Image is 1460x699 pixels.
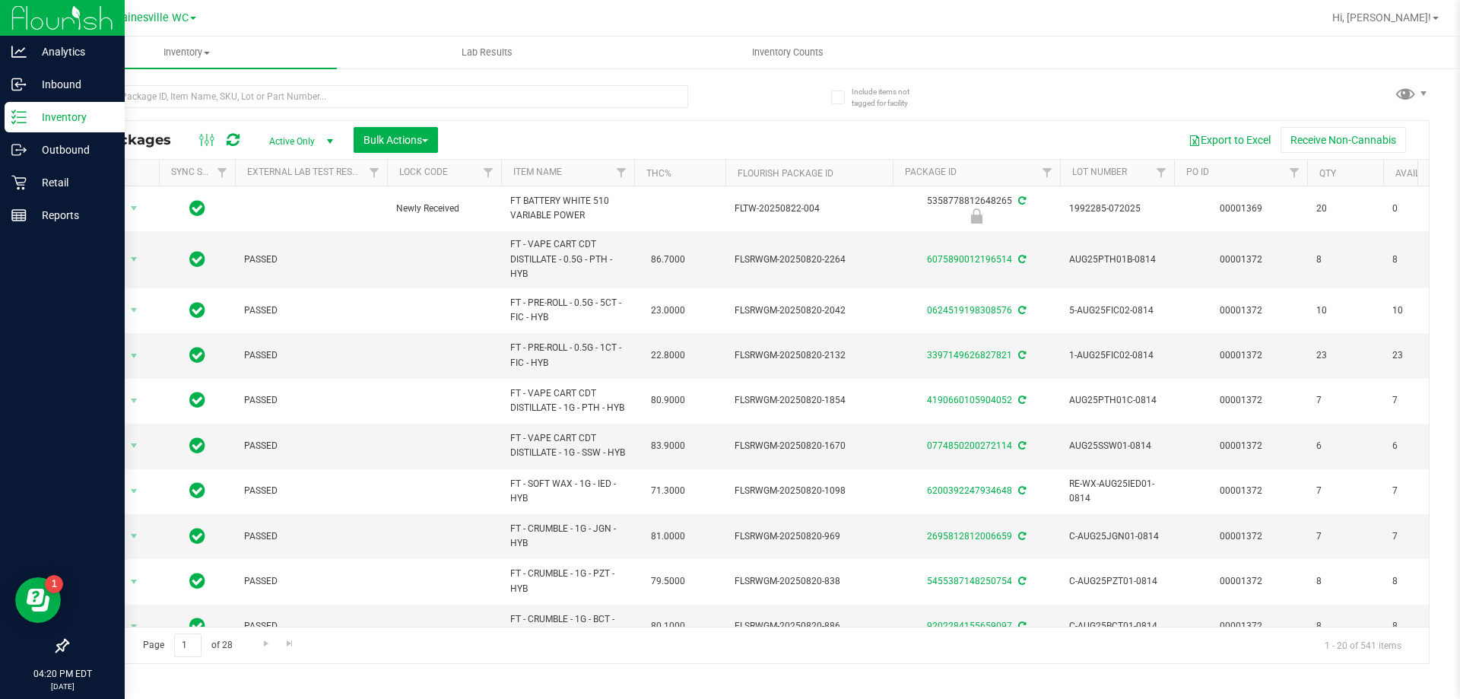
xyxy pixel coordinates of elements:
[15,577,61,623] iframe: Resource center
[1220,395,1262,405] a: 00001372
[510,296,625,325] span: FT - PRE-ROLL - 0.5G - 5CT - FIC - HYB
[1392,348,1450,363] span: 23
[1281,127,1406,153] button: Receive Non-Cannabis
[476,160,501,186] a: Filter
[27,206,118,224] p: Reports
[1332,11,1431,24] span: Hi, [PERSON_NAME]!
[735,574,884,589] span: FLSRWGM-20250820-838
[510,341,625,370] span: FT - PRE-ROLL - 0.5G - 1CT - FIC - HYB
[735,393,884,408] span: FLSRWGM-20250820-1854
[1016,305,1026,316] span: Sync from Compliance System
[1069,529,1165,544] span: C-AUG25JGN01-0814
[643,389,693,411] span: 80.9000
[244,348,378,363] span: PASSED
[244,253,378,267] span: PASSED
[1282,160,1307,186] a: Filter
[1186,167,1209,177] a: PO ID
[1395,168,1441,179] a: Available
[643,526,693,548] span: 81.0000
[735,619,884,634] span: FLSRWGM-20250820-886
[244,484,378,498] span: PASSED
[735,253,884,267] span: FLSRWGM-20250820-2264
[174,634,202,657] input: 1
[1392,529,1450,544] span: 7
[735,303,884,318] span: FLSRWGM-20250820-2042
[643,480,693,502] span: 71.3000
[1072,167,1127,177] a: Lot Number
[1316,348,1374,363] span: 23
[362,160,387,186] a: Filter
[11,208,27,223] inline-svg: Reports
[510,612,625,641] span: FT - CRUMBLE - 1G - BCT - IND
[890,194,1062,224] div: 5358778812648265
[189,526,205,547] span: In Sync
[11,110,27,125] inline-svg: Inventory
[125,249,144,270] span: select
[1392,619,1450,634] span: 8
[244,439,378,453] span: PASSED
[1316,529,1374,544] span: 7
[1316,439,1374,453] span: 6
[1016,485,1026,496] span: Sync from Compliance System
[244,529,378,544] span: PASSED
[399,167,448,177] a: Lock Code
[189,345,205,366] span: In Sync
[927,621,1012,631] a: 9202284155659097
[244,619,378,634] span: PASSED
[255,634,277,654] a: Go to the next page
[735,484,884,498] span: FLSRWGM-20250820-1098
[27,173,118,192] p: Retail
[510,431,625,460] span: FT - VAPE CART CDT DISTILLATE - 1G - SSW - HYB
[905,167,957,177] a: Package ID
[189,198,205,219] span: In Sync
[927,350,1012,361] a: 3397149626827821
[510,567,625,596] span: FT - CRUMBLE - 1G - PZT - HYB
[1220,440,1262,451] a: 00001372
[927,531,1012,542] a: 2695812812006659
[354,127,438,153] button: Bulk Actions
[7,681,118,692] p: [DATE]
[643,615,693,637] span: 80.1000
[27,141,118,159] p: Outbound
[927,576,1012,586] a: 5455387148250754
[1220,350,1262,361] a: 00001372
[1220,621,1262,631] a: 00001372
[643,345,693,367] span: 22.8000
[513,167,562,177] a: Item Name
[735,348,884,363] span: FLSRWGM-20250820-2132
[1069,253,1165,267] span: AUG25PTH01B-0814
[1316,619,1374,634] span: 8
[1069,303,1165,318] span: 5-AUG25FIC02-0814
[927,305,1012,316] a: 0624519198308576
[189,249,205,270] span: In Sync
[125,390,144,411] span: select
[927,254,1012,265] a: 6075890012196514
[189,389,205,411] span: In Sync
[1035,160,1060,186] a: Filter
[396,202,492,216] span: Newly Received
[114,11,189,24] span: Gainesville WC
[1069,574,1165,589] span: C-AUG25PZT01-0814
[643,435,693,457] span: 83.9000
[125,198,144,219] span: select
[1179,127,1281,153] button: Export to Excel
[125,616,144,637] span: select
[643,570,693,593] span: 79.5000
[189,300,205,321] span: In Sync
[171,167,230,177] a: Sync Status
[927,395,1012,405] a: 4190660105904052
[735,202,884,216] span: FLTW-20250822-004
[1016,440,1026,451] span: Sync from Compliance System
[1392,253,1450,267] span: 8
[1016,350,1026,361] span: Sync from Compliance System
[1069,477,1165,506] span: RE-WX-AUG25IED01-0814
[210,160,235,186] a: Filter
[1016,195,1026,206] span: Sync from Compliance System
[890,208,1062,224] div: Newly Received
[1069,393,1165,408] span: AUG25PTH01C-0814
[441,46,533,59] span: Lab Results
[1316,253,1374,267] span: 8
[1316,303,1374,318] span: 10
[337,37,637,68] a: Lab Results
